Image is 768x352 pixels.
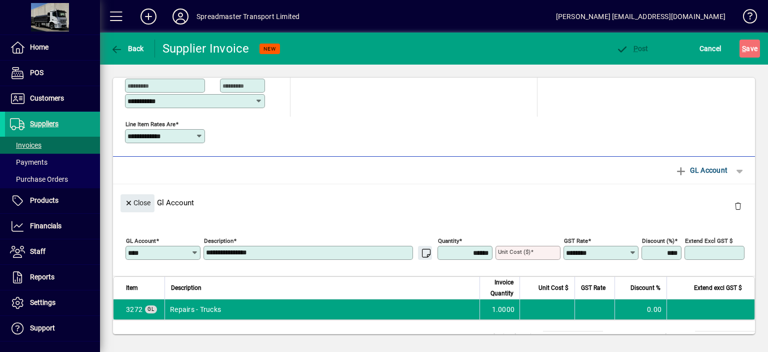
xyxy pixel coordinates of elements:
[543,331,603,343] td: 0.00
[538,282,568,293] span: Unit Cost $
[498,248,530,255] mat-label: Unit Cost ($)
[147,306,154,312] span: GL
[30,222,61,230] span: Financials
[742,45,746,53] span: S
[132,8,164,26] button: Add
[5,290,100,315] a: Settings
[694,282,742,293] span: Extend excl GST $
[5,171,100,188] a: Purchase Orders
[742,41,757,57] span: ave
[739,40,760,58] button: Save
[695,331,755,343] td: 0.00
[556,9,725,25] div: [PERSON_NAME] [EMAIL_ADDRESS][DOMAIN_NAME]
[196,9,299,25] div: Spreadmaster Transport Limited
[113,184,755,221] div: Gl Account
[126,237,156,244] mat-label: GL Account
[5,154,100,171] a: Payments
[438,237,459,244] mat-label: Quantity
[5,316,100,341] a: Support
[10,175,68,183] span: Purchase Orders
[164,8,196,26] button: Profile
[30,273,54,281] span: Reports
[30,43,48,51] span: Home
[5,265,100,290] a: Reports
[642,237,674,244] mat-label: Discount (%)
[613,40,651,58] button: Post
[5,214,100,239] a: Financials
[5,239,100,264] a: Staff
[5,188,100,213] a: Products
[30,196,58,204] span: Products
[564,237,588,244] mat-label: GST rate
[110,45,144,53] span: Back
[10,158,47,166] span: Payments
[726,194,750,218] button: Delete
[126,304,142,314] span: Repairs - Trucks
[100,40,155,58] app-page-header-button: Back
[630,282,660,293] span: Discount %
[118,198,157,207] app-page-header-button: Close
[473,331,543,343] td: Freight (excl GST)
[30,298,55,306] span: Settings
[120,194,154,212] button: Close
[125,120,175,127] mat-label: Line item rates are
[5,137,100,154] a: Invoices
[685,237,732,244] mat-label: Extend excl GST $
[30,324,55,332] span: Support
[30,247,45,255] span: Staff
[30,94,64,102] span: Customers
[726,201,750,210] app-page-header-button: Delete
[699,41,721,57] span: Cancel
[614,299,666,319] td: 0.00
[735,2,755,35] a: Knowledge Base
[108,40,146,58] button: Back
[616,45,648,53] span: ost
[5,86,100,111] a: Customers
[162,41,249,57] div: Supplier Invoice
[486,277,513,299] span: Invoice Quantity
[171,282,201,293] span: Description
[263,46,276,52] span: NEW
[5,35,100,60] a: Home
[204,237,233,244] mat-label: Description
[126,282,138,293] span: Item
[5,61,100,86] a: POS
[479,299,519,319] td: 1.0000
[30,120,58,128] span: Suppliers
[581,282,605,293] span: GST Rate
[10,141,41,149] span: Invoices
[697,40,724,58] button: Cancel
[635,331,695,343] td: GST exclusive
[30,69,43,77] span: POS
[633,45,638,53] span: P
[124,195,150,211] span: Close
[164,299,479,319] td: Repairs - Trucks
